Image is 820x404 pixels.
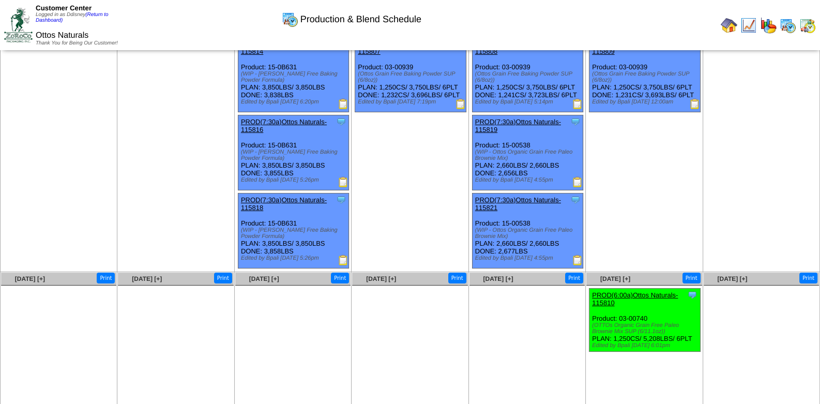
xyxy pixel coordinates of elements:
[214,273,232,283] button: Print
[338,99,348,109] img: Production Report
[589,37,700,112] div: Product: 03-00939 PLAN: 1,250CS / 3,750LBS / 6PLT DONE: 1,231CS / 3,693LBS / 6PLT
[366,275,396,282] a: [DATE] [+]
[358,71,465,83] div: (Ottos Grain Free Baking Powder SUP (6/8oz))
[97,273,115,283] button: Print
[592,291,678,307] a: PROD(6:00a)Ottos Naturals-115810
[355,37,466,112] div: Product: 03-00939 PLAN: 1,250CS / 3,750LBS / 6PLT DONE: 1,232CS / 3,696LBS / 6PLT
[338,177,348,187] img: Production Report
[690,99,700,109] img: Production Report
[780,17,796,34] img: calendarprod.gif
[4,8,33,42] img: ZoRoCo_Logo(Green%26Foil)%20jpg.webp
[238,37,348,112] div: Product: 15-0B631 PLAN: 3,850LBS / 3,850LBS DONE: 3,838LBS
[475,177,583,183] div: Edited by Bpali [DATE] 4:55pm
[455,99,466,109] img: Production Report
[799,17,816,34] img: calendarinout.gif
[472,115,583,190] div: Product: 15-00538 PLAN: 2,660LBS / 2,660LBS DONE: 2,656LBS
[475,99,583,105] div: Edited by Bpali [DATE] 5:14pm
[241,227,348,240] div: (WIP - [PERSON_NAME] Free Baking Powder Formula)
[338,255,348,265] img: Production Report
[36,4,92,12] span: Customer Center
[740,17,757,34] img: line_graph.gif
[565,273,583,283] button: Print
[336,116,346,127] img: Tooltip
[570,116,581,127] img: Tooltip
[760,17,777,34] img: graph.gif
[682,273,701,283] button: Print
[282,11,298,27] img: calendarprod.gif
[241,196,327,212] a: PROD(7:30a)Ottos Naturals-115818
[238,193,348,268] div: Product: 15-0B631 PLAN: 3,850LBS / 3,850LBS DONE: 3,858LBS
[475,118,561,133] a: PROD(7:30a)Ottos Naturals-115819
[358,99,465,105] div: Edited by Bpali [DATE] 7:19pm
[687,290,697,300] img: Tooltip
[336,194,346,205] img: Tooltip
[300,14,421,25] span: Production & Blend Schedule
[36,12,109,23] a: (Return to Dashboard)
[572,99,583,109] img: Production Report
[721,17,737,34] img: home.gif
[241,255,348,261] div: Edited by Bpali [DATE] 5:26pm
[600,275,630,282] a: [DATE] [+]
[592,99,700,105] div: Edited by Bpali [DATE] 12:00am
[238,115,348,190] div: Product: 15-0B631 PLAN: 3,850LBS / 3,850LBS DONE: 3,855LBS
[15,275,45,282] a: [DATE] [+]
[241,71,348,83] div: (WIP - [PERSON_NAME] Free Baking Powder Formula)
[799,273,817,283] button: Print
[36,31,88,40] span: Ottos Naturals
[570,194,581,205] img: Tooltip
[475,255,583,261] div: Edited by Bpali [DATE] 4:55pm
[592,342,700,349] div: Edited by Bpali [DATE] 6:01pm
[241,177,348,183] div: Edited by Bpali [DATE] 5:26pm
[475,196,561,212] a: PROD(7:30a)Ottos Naturals-115821
[572,177,583,187] img: Production Report
[572,255,583,265] img: Production Report
[241,99,348,105] div: Edited by Bpali [DATE] 6:20pm
[475,227,583,240] div: (WIP - Ottos Organic Grain Free Paleo Brownie Mix)
[475,149,583,161] div: (WIP - Ottos Organic Grain Free Paleo Brownie Mix)
[483,275,513,282] a: [DATE] [+]
[475,71,583,83] div: (Ottos Grain Free Baking Powder SUP (6/8oz))
[241,118,327,133] a: PROD(7:30a)Ottos Naturals-115816
[592,322,700,335] div: (OTTOs Organic Grain Free Paleo Brownie Mix SUP (6/11.1oz))
[472,193,583,268] div: Product: 15-00538 PLAN: 2,660LBS / 2,660LBS DONE: 2,677LBS
[717,275,747,282] a: [DATE] [+]
[241,149,348,161] div: (WIP - [PERSON_NAME] Free Baking Powder Formula)
[36,12,109,23] span: Logged in as Ddisney
[472,37,583,112] div: Product: 03-00939 PLAN: 1,250CS / 3,750LBS / 6PLT DONE: 1,241CS / 3,723LBS / 6PLT
[589,289,700,352] div: Product: 03-00740 PLAN: 1,250CS / 5,208LBS / 6PLT
[448,273,466,283] button: Print
[132,275,162,282] a: [DATE] [+]
[249,275,279,282] a: [DATE] [+]
[592,71,700,83] div: (Ottos Grain Free Baking Powder SUP (6/8oz))
[331,273,349,283] button: Print
[36,40,118,46] span: Thank You for Being Our Customer!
